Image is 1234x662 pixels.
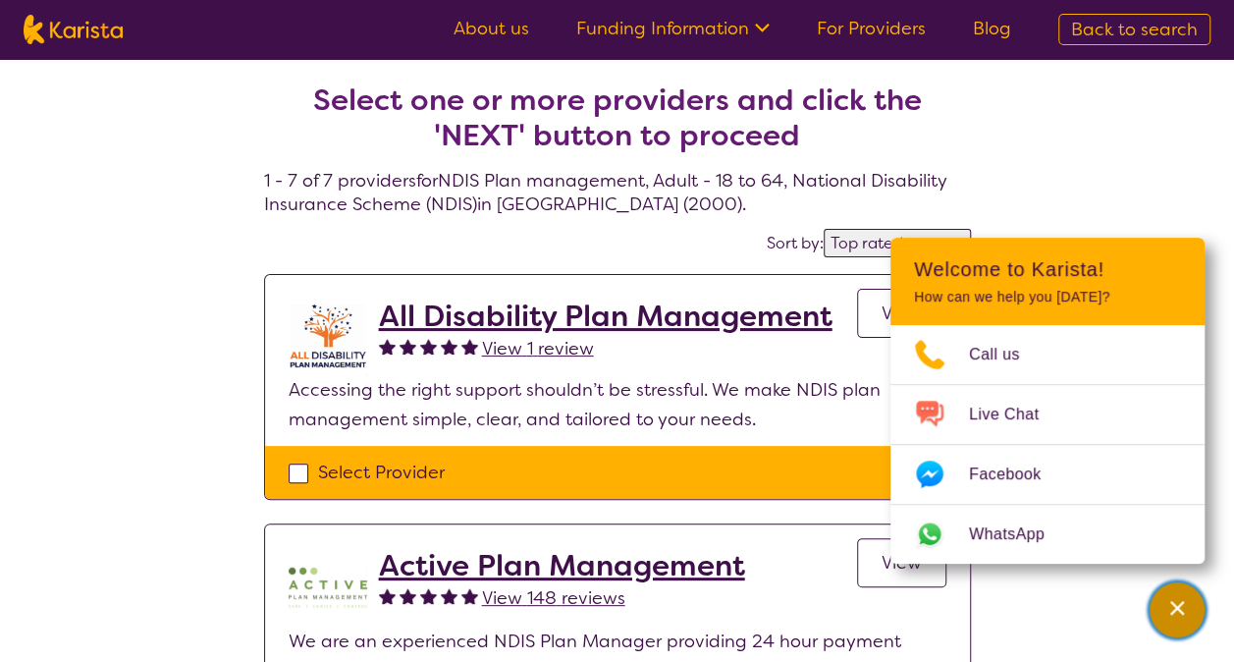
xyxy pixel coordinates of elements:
img: fullstar [441,338,457,355]
img: fullstar [379,587,396,604]
img: fullstar [400,338,416,355]
label: Sort by: [767,233,824,253]
span: View 148 reviews [482,586,625,610]
a: Blog [973,17,1011,40]
a: For Providers [817,17,926,40]
a: Back to search [1058,14,1210,45]
ul: Choose channel [890,325,1205,564]
span: Call us [969,340,1044,369]
img: fullstar [379,338,396,355]
a: All Disability Plan Management [379,299,832,334]
a: View [857,538,946,587]
a: View 1 review [482,334,594,363]
img: fullstar [441,587,457,604]
img: fullstar [420,587,437,604]
a: Funding Information [576,17,770,40]
p: Accessing the right support shouldn’t be stressful. We make NDIS plan management simple, clear, a... [289,375,946,434]
img: fullstar [400,587,416,604]
a: View 148 reviews [482,583,625,613]
p: How can we help you [DATE]? [914,289,1181,305]
span: View [882,551,922,575]
button: Channel Menu [1150,582,1205,637]
img: at5vqv0lot2lggohlylh.jpg [289,299,367,375]
img: Karista logo [24,15,123,44]
a: Web link opens in a new tab. [890,505,1205,564]
h4: 1 - 7 of 7 providers for NDIS Plan management , Adult - 18 to 64 , National Disability Insurance ... [264,35,971,216]
span: WhatsApp [969,520,1068,549]
img: fullstar [420,338,437,355]
img: pypzb5qm7jexfhutod0x.png [289,548,367,627]
img: fullstar [461,338,478,355]
span: Live Chat [969,400,1062,429]
a: Active Plan Management [379,548,745,583]
h2: Welcome to Karista! [914,257,1181,281]
a: About us [454,17,529,40]
a: View [857,289,946,338]
span: Back to search [1071,18,1198,41]
span: Facebook [969,460,1064,489]
span: View 1 review [482,337,594,360]
span: View [882,302,922,325]
img: fullstar [461,587,478,604]
div: Channel Menu [890,238,1205,564]
h2: Select one or more providers and click the 'NEXT' button to proceed [288,83,947,153]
